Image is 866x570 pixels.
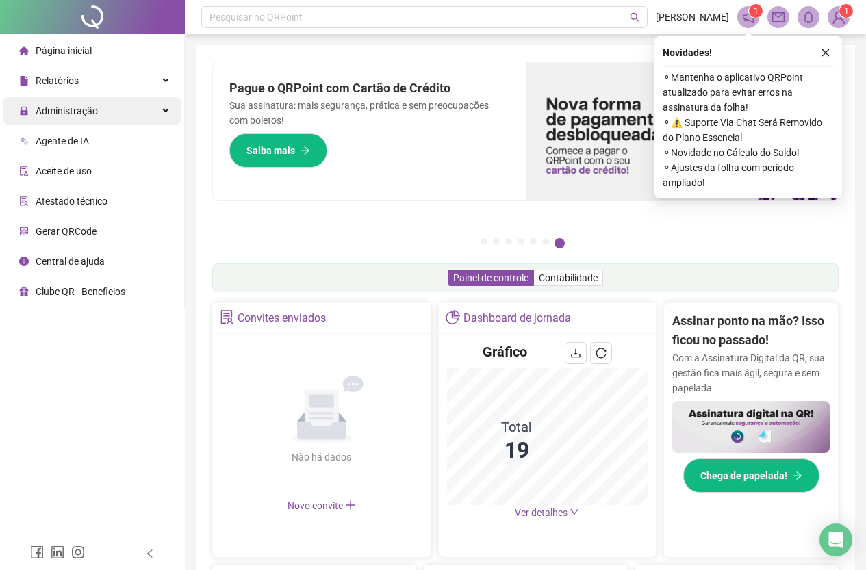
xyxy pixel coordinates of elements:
span: audit [19,166,29,176]
button: 2 [493,238,500,245]
div: Dashboard de jornada [463,307,571,330]
img: banner%2F02c71560-61a6-44d4-94b9-c8ab97240462.png [672,401,830,454]
span: solution [220,310,234,324]
span: 1 [754,6,759,16]
span: Aceite de uso [36,166,92,177]
span: Painel de controle [453,272,528,283]
span: Relatórios [36,75,79,86]
span: home [19,46,29,55]
button: 7 [555,238,565,248]
span: info-circle [19,257,29,266]
h2: Assinar ponto na mão? Isso ficou no passado! [672,311,830,350]
sup: 1 [749,4,763,18]
span: ⚬ Ajustes da folha com período ampliado! [663,160,834,190]
span: down [570,507,579,517]
span: pie-chart [446,310,460,324]
span: ⚬ Mantenha o aplicativo QRPoint atualizado para evitar erros na assinatura da folha! [663,70,834,115]
span: close [821,48,830,57]
span: Saiba mais [246,143,295,158]
span: [PERSON_NAME] [656,10,729,25]
button: 4 [518,238,524,245]
span: gift [19,287,29,296]
span: Agente de IA [36,135,89,146]
span: bell [802,11,815,23]
button: 6 [542,238,549,245]
span: lock [19,106,29,116]
span: Contabilidade [539,272,598,283]
span: left [145,549,155,558]
span: mail [772,11,785,23]
span: Novidades ! [663,45,712,60]
span: Central de ajuda [36,256,105,267]
img: 76874 [828,7,849,27]
span: ⚬ Novidade no Cálculo do Saldo! [663,145,834,160]
span: Chega de papelada! [700,468,787,483]
span: instagram [71,545,85,559]
button: 1 [481,238,487,245]
sup: Atualize o seu contato no menu Meus Dados [839,4,853,18]
button: Saiba mais [229,133,327,168]
span: arrow-right [793,471,802,480]
span: qrcode [19,226,29,236]
span: Clube QR - Beneficios [36,286,125,297]
div: Não há dados [259,450,385,465]
span: notification [742,11,754,23]
span: arrow-right [301,146,310,155]
span: 1 [844,6,849,16]
img: banner%2F096dab35-e1a4-4d07-87c2-cf089f3812bf.png [526,62,839,200]
span: plus [345,500,356,510]
span: file [19,76,29,86]
span: Página inicial [36,45,92,56]
span: linkedin [51,545,64,559]
span: Novo convite [288,500,356,511]
h4: Gráfico [483,342,527,361]
span: solution [19,196,29,206]
span: download [570,348,581,359]
button: 3 [505,238,512,245]
button: 5 [530,238,537,245]
button: Chega de papelada! [683,458,819,493]
span: search [630,12,640,23]
div: Open Intercom Messenger [819,523,852,556]
span: Atestado técnico [36,196,107,207]
h2: Pague o QRPoint com Cartão de Crédito [229,79,509,98]
span: ⚬ ⚠️ Suporte Via Chat Será Removido do Plano Essencial [663,115,834,145]
span: Ver detalhes [515,507,568,518]
span: Gerar QRCode [36,226,97,237]
p: Sua assinatura: mais segurança, prática e sem preocupações com boletos! [229,98,509,128]
span: reload [596,348,607,359]
span: facebook [30,545,44,559]
div: Convites enviados [238,307,326,330]
span: Administração [36,105,98,116]
p: Com a Assinatura Digital da QR, sua gestão fica mais ágil, segura e sem papelada. [672,350,830,396]
a: Ver detalhes down [515,507,579,518]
